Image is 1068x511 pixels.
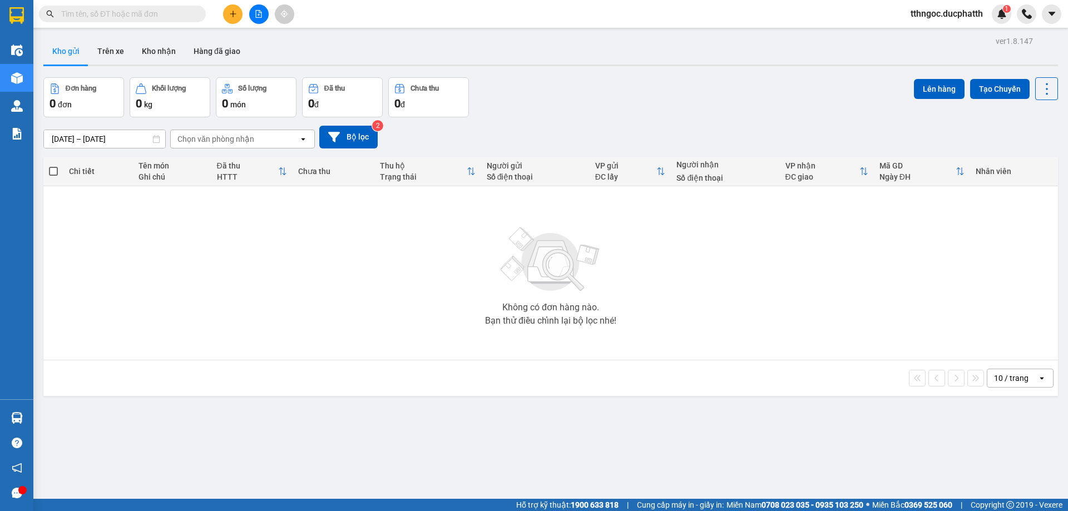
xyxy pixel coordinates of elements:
[996,35,1033,47] div: ver 1.8.147
[1047,9,1057,19] span: caret-down
[874,157,970,186] th: Toggle SortBy
[298,167,369,176] div: Chưa thu
[976,167,1052,176] div: Nhân viên
[144,100,152,109] span: kg
[43,77,124,117] button: Đơn hàng0đơn
[780,157,874,186] th: Toggle SortBy
[133,38,185,65] button: Kho nhận
[726,499,863,511] span: Miền Nam
[152,85,186,92] div: Khối lượng
[394,97,400,110] span: 0
[69,167,127,176] div: Chi tiết
[904,500,952,509] strong: 0369 525 060
[11,128,23,140] img: solution-icon
[12,488,22,498] span: message
[139,161,206,170] div: Tên món
[961,499,962,511] span: |
[970,79,1030,99] button: Tạo Chuyến
[223,4,243,24] button: plus
[275,4,294,24] button: aim
[46,10,54,18] span: search
[637,499,724,511] span: Cung cấp máy in - giấy in:
[595,161,657,170] div: VP gửi
[866,503,869,507] span: ⚪️
[411,85,439,92] div: Chưa thu
[997,9,1007,19] img: icon-new-feature
[487,172,584,181] div: Số điện thoại
[255,10,263,18] span: file-add
[12,463,22,473] span: notification
[502,303,599,312] div: Không có đơn hàng nào.
[319,126,378,148] button: Bộ lọc
[299,135,308,143] svg: open
[785,161,859,170] div: VP nhận
[280,10,288,18] span: aim
[185,38,249,65] button: Hàng đã giao
[222,97,228,110] span: 0
[324,85,345,92] div: Đã thu
[485,316,616,325] div: Bạn thử điều chỉnh lại bộ lọc nhé!
[230,100,246,109] span: món
[249,4,269,24] button: file-add
[1022,9,1032,19] img: phone-icon
[590,157,671,186] th: Toggle SortBy
[211,157,293,186] th: Toggle SortBy
[177,133,254,145] div: Chọn văn phòng nhận
[762,500,863,509] strong: 0708 023 035 - 0935 103 250
[872,499,952,511] span: Miền Bắc
[66,85,96,92] div: Đơn hàng
[12,438,22,448] span: question-circle
[216,77,296,117] button: Số lượng0món
[302,77,383,117] button: Đã thu0đ
[487,161,584,170] div: Người gửi
[314,100,319,109] span: đ
[139,172,206,181] div: Ghi chú
[11,44,23,56] img: warehouse-icon
[374,157,481,186] th: Toggle SortBy
[238,85,266,92] div: Số lượng
[308,97,314,110] span: 0
[130,77,210,117] button: Khối lượng0kg
[11,72,23,84] img: warehouse-icon
[627,499,629,511] span: |
[11,412,23,424] img: warehouse-icon
[380,172,467,181] div: Trạng thái
[388,77,469,117] button: Chưa thu0đ
[914,79,965,99] button: Lên hàng
[11,100,23,112] img: warehouse-icon
[380,161,467,170] div: Thu hộ
[217,161,279,170] div: Đã thu
[88,38,133,65] button: Trên xe
[1037,374,1046,383] svg: open
[1003,5,1011,13] sup: 1
[879,161,956,170] div: Mã GD
[595,172,657,181] div: ĐC lấy
[400,100,405,109] span: đ
[994,373,1029,384] div: 10 / trang
[61,8,192,20] input: Tìm tên, số ĐT hoặc mã đơn
[136,97,142,110] span: 0
[9,7,24,24] img: logo-vxr
[50,97,56,110] span: 0
[495,221,606,299] img: svg+xml;base64,PHN2ZyBjbGFzcz0ibGlzdC1wbHVnX19zdmciIHhtbG5zPSJodHRwOi8vd3d3LnczLm9yZy8yMDAwL3N2Zy...
[676,160,774,169] div: Người nhận
[785,172,859,181] div: ĐC giao
[676,173,774,182] div: Số điện thoại
[217,172,279,181] div: HTTT
[1005,5,1008,13] span: 1
[571,500,619,509] strong: 1900 633 818
[58,100,72,109] span: đơn
[44,130,165,148] input: Select a date range.
[902,7,992,21] span: tthngoc.ducphatth
[43,38,88,65] button: Kho gửi
[1042,4,1061,24] button: caret-down
[372,120,383,131] sup: 2
[516,499,619,511] span: Hỗ trợ kỹ thuật:
[879,172,956,181] div: Ngày ĐH
[1006,501,1014,509] span: copyright
[229,10,237,18] span: plus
